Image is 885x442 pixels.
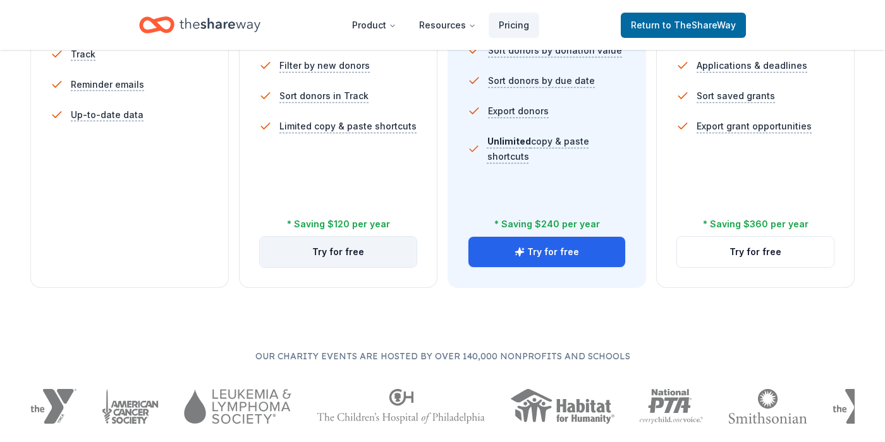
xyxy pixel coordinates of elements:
span: Return [631,18,736,33]
div: * Saving $240 per year [494,217,600,232]
span: to TheShareWay [662,20,736,30]
img: National PTA [640,389,704,424]
img: American Cancer Society [102,389,159,424]
div: * Saving $360 per year [703,217,809,232]
span: Export donors [488,104,549,119]
button: Try for free [260,237,417,267]
img: Habitat for Humanity [510,389,614,424]
nav: Main [342,10,539,40]
a: Returnto TheShareWay [621,13,746,38]
span: Up-to-date data [71,107,143,122]
button: Try for free [677,237,834,267]
button: Resources [409,13,486,38]
button: Try for free [468,237,625,267]
span: Sort donors by donation value [488,43,622,58]
img: YMCA [833,389,879,424]
img: Smithsonian [728,389,807,424]
span: Unlimited [487,136,531,146]
span: Limited copy & paste shortcuts [279,119,417,134]
span: Track [71,47,95,62]
span: copy & paste shortcuts [487,136,589,162]
div: * Saving $120 per year [287,217,390,232]
button: Product [342,13,406,38]
span: Sort donors by due date [488,73,595,88]
a: Pricing [489,13,539,38]
span: Reminder emails [71,77,144,92]
span: Applications & deadlines [697,58,807,73]
span: Filter by new donors [279,58,370,73]
p: Our charity events are hosted by over 140,000 nonprofits and schools [30,349,855,364]
span: Sort donors in Track [279,88,369,104]
span: Sort saved grants [697,88,775,104]
img: Leukemia & Lymphoma Society [184,389,291,424]
img: The Children's Hospital of Philadelphia [317,389,485,424]
img: YMCA [30,389,76,424]
span: Export grant opportunities [697,119,812,134]
a: Home [139,10,260,40]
